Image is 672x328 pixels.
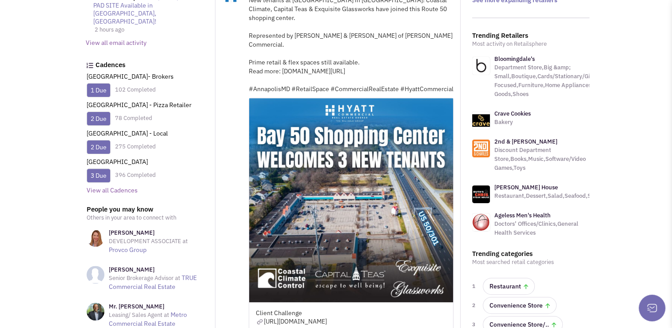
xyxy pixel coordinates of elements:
[494,220,589,237] p: Doctors’ Offices/Clinics,General Health Services
[494,212,551,219] a: Ageless Men's Health
[95,25,204,34] p: 2 hours ago
[115,171,156,179] a: 396 Completed
[87,266,104,284] img: NoImageAvailable1.jpg
[87,129,168,137] a: [GEOGRAPHIC_DATA] - Local
[87,72,174,80] a: [GEOGRAPHIC_DATA]- Brokers
[472,301,477,310] span: 2
[256,309,446,317] h3: Client Challenge
[109,303,204,311] h3: Mr. [PERSON_NAME]
[472,258,589,267] p: Most searched retail categories
[109,274,180,282] span: Senior Brokerage Advisor at
[91,86,107,94] a: 1 Due
[256,317,327,325] a: [URL][DOMAIN_NAME]
[494,184,558,191] a: [PERSON_NAME] House
[256,318,264,325] img: link.svg
[472,40,589,48] p: Most activity on Retailsphere
[91,115,107,123] a: 2 Due
[472,112,490,129] img: www.cravecookies.com
[109,237,188,245] span: DEVELOPMENT ASSOCIATE at
[87,158,148,166] a: [GEOGRAPHIC_DATA]
[494,55,535,63] a: Bloomingdale's
[87,101,191,109] a: [GEOGRAPHIC_DATA] - Pizza Retailer
[115,143,156,150] a: 275 Completed
[91,172,107,180] a: 3 Due
[109,311,187,328] a: Metro Commercial Real Estate
[86,63,93,68] img: Cadences_logo.png
[95,61,204,69] h3: Cadences
[115,114,152,122] a: 78 Completed
[109,246,147,254] a: Provco Group
[109,266,204,274] h3: [PERSON_NAME]
[87,205,204,213] h3: People you may know
[86,39,147,47] a: View all email activity
[91,143,107,151] a: 2 Due
[87,213,204,222] p: Others in your area to connect with
[494,138,557,145] a: 2nd & [PERSON_NAME]
[472,250,589,258] h3: Trending categories
[483,278,535,295] a: Restaurant
[494,192,634,200] p: Restaurant,Dessert,Salad,Seafood,Soup,Steakhouse
[109,274,197,291] a: TRUE Commercial Real Estate
[115,86,156,93] a: 102 Completed
[494,110,531,117] a: Crave Cookies
[472,282,477,291] span: 1
[494,146,589,172] p: Discount Department Store,Books,Music,Software/Video Games,Toys
[483,297,557,314] a: Convenience Store
[472,32,589,40] h3: Trending Retailers
[494,118,531,127] p: Bakery
[109,229,204,237] h3: [PERSON_NAME]
[494,63,625,99] p: Department Store,Big &amp; Small,Boutique,Cards/Stationary/Gifts,Children's Focused,Furniture,Hom...
[87,186,138,194] a: View all Cadences
[109,311,169,319] span: Leasing/ Sales Agent at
